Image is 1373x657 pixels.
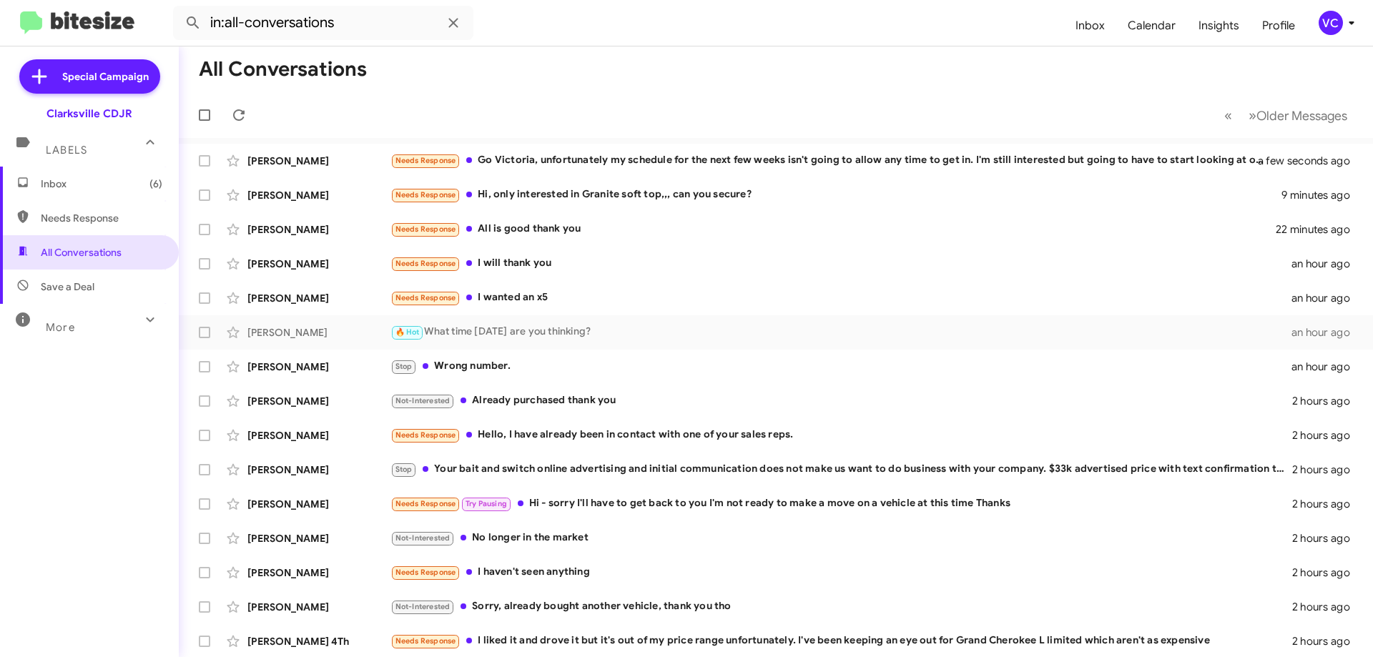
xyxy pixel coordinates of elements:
[247,360,390,374] div: [PERSON_NAME]
[247,394,390,408] div: [PERSON_NAME]
[247,291,390,305] div: [PERSON_NAME]
[395,533,451,543] span: Not-Interested
[1319,11,1343,35] div: VC
[247,428,390,443] div: [PERSON_NAME]
[1251,5,1306,46] a: Profile
[1281,188,1362,202] div: 9 minutes ago
[395,499,456,508] span: Needs Response
[247,497,390,511] div: [PERSON_NAME]
[395,190,456,199] span: Needs Response
[395,224,456,234] span: Needs Response
[390,461,1292,478] div: Your bait and switch online advertising and initial communication does not make us want to do bus...
[247,222,390,237] div: [PERSON_NAME]
[1216,101,1241,130] button: Previous
[390,598,1292,615] div: Sorry, already bought another vehicle, thank you tho
[390,152,1276,169] div: Go Victoria, unfortunately my schedule for the next few weeks isn't going to allow any time to ge...
[395,362,413,371] span: Stop
[390,495,1292,512] div: Hi - sorry I'll have to get back to you I'm not ready to make a move on a vehicle at this time Th...
[1291,325,1362,340] div: an hour ago
[247,463,390,477] div: [PERSON_NAME]
[199,58,367,81] h1: All Conversations
[41,177,162,191] span: Inbox
[247,257,390,271] div: [PERSON_NAME]
[1064,5,1116,46] a: Inbox
[46,144,87,157] span: Labels
[1116,5,1187,46] a: Calendar
[1291,360,1362,374] div: an hour ago
[1292,428,1362,443] div: 2 hours ago
[247,634,390,648] div: [PERSON_NAME] 4Th
[247,325,390,340] div: [PERSON_NAME]
[390,290,1291,306] div: I wanted an x5
[395,430,456,440] span: Needs Response
[395,636,456,646] span: Needs Response
[395,156,456,165] span: Needs Response
[1292,565,1362,580] div: 2 hours ago
[173,6,473,40] input: Search
[390,358,1291,375] div: Wrong number.
[149,177,162,191] span: (6)
[390,187,1281,203] div: Hi, only interested in Granite soft top,,, can you secure?
[1292,497,1362,511] div: 2 hours ago
[247,154,390,168] div: [PERSON_NAME]
[395,602,451,611] span: Not-Interested
[395,568,456,577] span: Needs Response
[466,499,507,508] span: Try Pausing
[41,211,162,225] span: Needs Response
[390,427,1292,443] div: Hello, I have already been in contact with one of your sales reps.
[46,321,75,334] span: More
[41,245,122,260] span: All Conversations
[247,188,390,202] div: [PERSON_NAME]
[1276,154,1362,168] div: a few seconds ago
[1306,11,1357,35] button: VC
[247,565,390,580] div: [PERSON_NAME]
[1292,531,1362,545] div: 2 hours ago
[1291,257,1362,271] div: an hour ago
[390,324,1291,340] div: What time [DATE] are you thinking?
[62,69,149,84] span: Special Campaign
[1216,101,1356,130] nav: Page navigation example
[1240,101,1356,130] button: Next
[1292,463,1362,477] div: 2 hours ago
[395,327,420,337] span: 🔥 Hot
[390,564,1292,581] div: I haven't seen anything
[1256,108,1347,124] span: Older Messages
[46,107,132,121] div: Clarksville CDJR
[1276,222,1362,237] div: 22 minutes ago
[390,530,1292,546] div: No longer in the market
[1224,107,1232,124] span: «
[390,255,1291,272] div: I will thank you
[390,633,1292,649] div: I liked it and drove it but it's out of my price range unfortunately. I've been keeping an eye ou...
[390,221,1276,237] div: All is good thank you
[395,396,451,405] span: Not-Interested
[1187,5,1251,46] a: Insights
[1292,394,1362,408] div: 2 hours ago
[1249,107,1256,124] span: »
[41,280,94,294] span: Save a Deal
[1292,600,1362,614] div: 2 hours ago
[1292,634,1362,648] div: 2 hours ago
[390,392,1292,409] div: Already purchased thank you
[395,465,413,474] span: Stop
[19,59,160,94] a: Special Campaign
[1291,291,1362,305] div: an hour ago
[247,531,390,545] div: [PERSON_NAME]
[395,293,456,302] span: Needs Response
[395,259,456,268] span: Needs Response
[247,600,390,614] div: [PERSON_NAME]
